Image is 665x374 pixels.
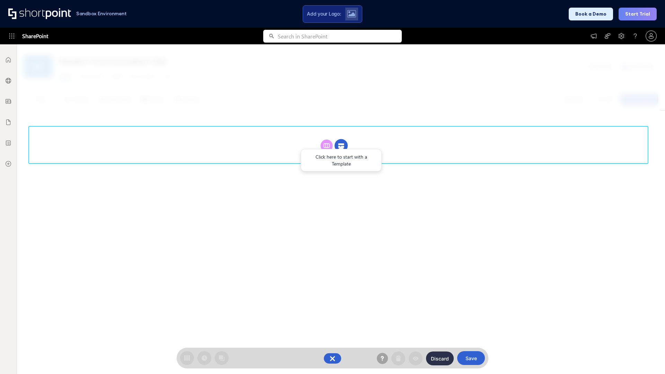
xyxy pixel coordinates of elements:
[426,351,454,365] button: Discard
[457,351,485,365] button: Save
[619,8,657,20] button: Start Trial
[347,10,356,18] img: Upload logo
[22,28,48,44] span: SharePoint
[569,8,613,20] button: Book a Demo
[76,12,127,16] h1: Sandbox Environment
[278,30,402,43] input: Search in SharePoint
[307,11,341,17] span: Add your Logo:
[630,341,665,374] iframe: Chat Widget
